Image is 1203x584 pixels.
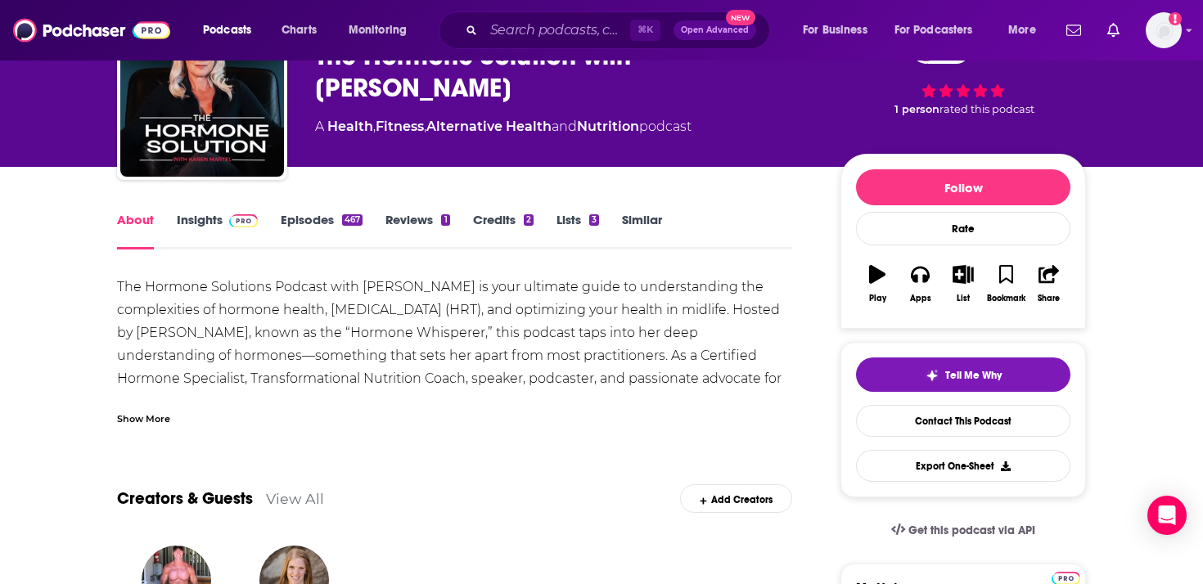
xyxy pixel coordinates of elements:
img: tell me why sparkle [926,369,939,382]
span: Podcasts [203,19,251,42]
button: open menu [337,17,428,43]
a: Show notifications dropdown [1060,16,1088,44]
img: Podchaser - Follow, Share and Rate Podcasts [13,15,170,46]
span: , [373,119,376,134]
div: 3 [589,214,599,226]
div: 2 [524,214,534,226]
a: Reviews1 [385,212,449,249]
a: Show notifications dropdown [1101,16,1126,44]
div: 467 [342,214,363,226]
img: Podchaser Pro [229,214,258,227]
a: Alternative Health [426,119,552,134]
img: The Hormone Solution with Karen Martel [120,13,284,177]
a: About [117,212,154,249]
img: User Profile [1146,12,1182,48]
button: Export One-Sheet [856,450,1070,482]
a: Credits2 [473,212,534,249]
span: Monitoring [349,19,407,42]
button: tell me why sparkleTell Me Why [856,357,1070,392]
span: Get this podcast via API [908,523,1035,537]
a: Charts [271,17,327,43]
div: Bookmark [987,294,1025,303]
button: open menu [884,17,997,43]
span: For Podcasters [894,19,973,42]
button: open menu [791,17,888,43]
a: Similar [622,212,662,249]
span: ⌘ K [630,20,660,41]
button: open menu [191,17,273,43]
a: Fitness [376,119,424,134]
button: Share [1028,254,1070,313]
div: Share [1038,294,1060,303]
button: Apps [899,254,941,313]
span: rated this podcast [939,103,1034,115]
button: List [942,254,984,313]
button: Bookmark [984,254,1027,313]
button: open menu [997,17,1057,43]
div: Search podcasts, credits, & more... [454,11,786,49]
a: Contact This Podcast [856,405,1070,437]
span: Charts [282,19,317,42]
div: Open Intercom Messenger [1147,496,1187,535]
span: Tell Me Why [945,369,1002,382]
a: InsightsPodchaser Pro [177,212,258,249]
span: For Business [803,19,867,42]
div: 59 1 personrated this podcast [840,25,1086,126]
button: Follow [856,169,1070,205]
svg: Add a profile image [1169,12,1182,25]
a: Nutrition [577,119,639,134]
div: List [957,294,970,303]
button: Play [856,254,899,313]
span: New [726,10,755,25]
div: Rate [856,212,1070,245]
a: Creators & Guests [117,488,253,509]
button: Show profile menu [1146,12,1182,48]
a: Lists3 [556,212,599,249]
a: View All [266,490,324,507]
a: Health [327,119,373,134]
a: Episodes467 [281,212,363,249]
span: More [1008,19,1036,42]
span: 1 person [894,103,939,115]
div: A podcast [315,117,692,137]
input: Search podcasts, credits, & more... [484,17,630,43]
span: Logged in as autumncomm [1146,12,1182,48]
span: , [424,119,426,134]
span: Open Advanced [681,26,749,34]
div: Apps [910,294,931,303]
a: Get this podcast via API [878,510,1048,550]
div: Add Creators [680,484,792,513]
span: and [552,119,577,134]
div: 1 [441,214,449,226]
div: Play [869,294,886,303]
button: Open AdvancedNew [674,20,756,40]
